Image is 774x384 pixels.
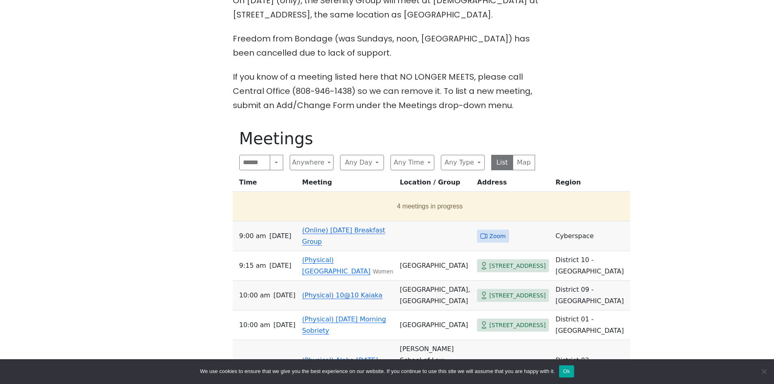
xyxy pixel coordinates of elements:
td: Cyberspace [552,221,630,251]
span: [STREET_ADDRESS] [489,320,546,330]
span: [DATE] [273,290,295,301]
span: Zoom [489,231,505,241]
span: [STREET_ADDRESS] [489,261,546,271]
td: [GEOGRAPHIC_DATA], [GEOGRAPHIC_DATA] [397,281,474,310]
span: [DATE] [273,319,295,331]
span: 9:15 AM [239,260,266,271]
button: Ok [559,365,574,377]
button: Search [270,155,283,170]
th: Address [474,177,552,192]
a: (Physical) [GEOGRAPHIC_DATA] [302,256,371,275]
input: Search [239,155,271,170]
button: 4 meetings in progress [236,195,624,218]
td: District 01 - [GEOGRAPHIC_DATA] [552,310,630,340]
td: [GEOGRAPHIC_DATA] [397,310,474,340]
td: [GEOGRAPHIC_DATA] [397,251,474,281]
span: We use cookies to ensure that we give you the best experience on our website. If you continue to ... [200,367,555,375]
button: Any Type [441,155,485,170]
button: Any Time [390,155,434,170]
button: Any Day [340,155,384,170]
th: Region [552,177,630,192]
button: Anywhere [290,155,334,170]
a: (Online) [DATE] Breakfast Group [302,226,386,245]
p: Freedom from Bondage (was Sundays, noon, [GEOGRAPHIC_DATA]) has been cancelled due to lack of sup... [233,32,542,60]
span: 9:00 AM [239,230,266,242]
th: Location / Group [397,177,474,192]
a: (Physical) 10@10 Kaiaka [302,291,383,299]
td: District 10 - [GEOGRAPHIC_DATA] [552,251,630,281]
span: No [760,367,768,375]
a: (Physical) [DATE] Morning Sobriety [302,315,386,334]
th: Time [233,177,299,192]
a: (Physical) Aloha [DATE] Group [302,356,378,375]
td: District 09 - [GEOGRAPHIC_DATA] [552,281,630,310]
span: [STREET_ADDRESS] [489,291,546,301]
small: Women [373,269,393,275]
p: If you know of a meeting listed here that NO LONGER MEETS, please call Central Office (808-946-14... [233,70,542,113]
h1: Meetings [239,129,535,148]
span: 10:00 AM [239,319,271,331]
th: Meeting [299,177,397,192]
span: [DATE] [269,230,291,242]
span: [DATE] [269,260,291,271]
button: Map [513,155,535,170]
button: List [491,155,514,170]
span: 10:00 AM [239,290,271,301]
